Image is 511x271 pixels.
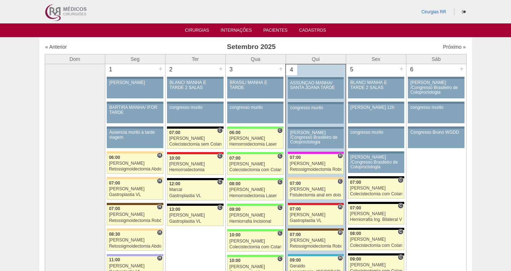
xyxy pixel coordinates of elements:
[109,167,161,172] div: Retossigmoidectomia Abdominal VL
[263,28,287,35] a: Pacientes
[109,212,161,217] div: [PERSON_NAME]
[350,217,402,222] div: Herniorrafia Ing. Bilateral VL
[408,126,464,129] div: Key: Aviso
[338,153,343,159] span: Hospital
[277,153,283,159] span: Consultório
[299,28,326,35] a: Cadastros
[288,205,344,225] a: H 07:00 [PERSON_NAME] Gastroplastia VL
[227,255,283,257] div: Key: Brasil
[227,126,283,129] div: Key: Brasil
[410,130,462,135] div: Congresso Bruno WGDD
[109,130,161,139] div: Ausencia murilo a tarde viagem
[290,81,342,90] div: ASSUNÇÃO MANHÃ/ SANTA JOANA TARDE
[288,152,344,154] div: Key: Pro Matre
[421,9,446,14] a: Cirurgias RR
[146,42,356,52] h3: Setembro 2025
[286,54,346,64] th: Qui
[227,229,283,231] div: Key: Brasil
[443,44,466,50] a: Próximo »
[169,187,221,192] div: Marcal
[290,130,342,145] div: [PERSON_NAME] /Congresso Brasileiro de Coloproctologia
[107,179,163,199] a: H 07:00 [PERSON_NAME] Gastroplastia VL
[462,10,466,14] i: Sair
[348,129,404,148] a: congresso murilo
[406,64,418,75] div: 6
[107,177,163,179] div: Key: Bartira
[350,180,361,185] span: 07:00
[167,180,223,200] a: C 12:00 Marcal Gastroplastia VL
[167,152,223,154] div: Key: Assunção
[230,105,281,110] div: congresso murilo
[227,129,283,149] a: C 06:00 [PERSON_NAME] Hemorroidectomia Laser
[348,154,404,173] a: [PERSON_NAME] /Congresso Brasileiro de Coloproctologia
[169,80,221,90] div: BLANC/ MANHÃ E TARDE 2 SALAS
[229,156,241,161] span: 07:00
[350,237,402,242] div: [PERSON_NAME]
[109,206,120,211] span: 07:00
[229,245,281,249] div: Colecistectomia com Colangiografia VL
[230,80,281,90] div: BRASIL/ MANHÃ E TARDE
[290,218,342,223] div: Gastroplastia VL
[107,254,163,256] div: Key: Christóvão da Gama
[109,238,161,243] div: [PERSON_NAME]
[277,179,283,185] span: Consultório
[166,64,177,75] div: 2
[350,192,402,196] div: Colecistectomia com Colangiografia VL
[227,154,283,174] a: C 07:00 [PERSON_NAME] Colecistectomia com Colangiografia VL
[227,180,283,200] a: C 08:00 [PERSON_NAME] Hemorroidectomia Laser
[109,244,161,249] div: Retossigmoidectomia Abdominal VL
[348,230,404,250] a: C 08:00 [PERSON_NAME] Colecistectomia com Colangiografia VL
[290,161,342,166] div: [PERSON_NAME]
[167,178,223,180] div: Key: Blanc
[227,77,283,79] div: Key: Aviso
[348,104,404,123] a: [PERSON_NAME] 12h
[398,203,403,209] span: Consultório
[105,54,165,64] th: Seg
[107,154,163,174] a: H 06:00 [PERSON_NAME] Retossigmoidectomia Abdominal VL
[169,142,221,147] div: Colecistectomia sem Colangiografia VL
[348,202,404,204] div: Key: Blanc
[290,238,342,243] div: [PERSON_NAME]
[398,229,403,235] span: Consultório
[107,102,163,104] div: Key: Aviso
[229,162,281,166] div: [PERSON_NAME]
[229,142,281,147] div: Hemorroidectomia Laser
[338,204,343,210] span: Hospital
[350,243,402,248] div: Colecistectomia com Colangiografia VL
[229,181,241,186] span: 08:00
[167,104,223,123] a: congresso murilo
[45,54,105,64] th: Dom
[288,77,344,79] div: Key: Aviso
[227,104,283,123] a: congresso murilo
[459,64,465,74] div: +
[169,156,180,161] span: 10:00
[290,213,342,217] div: [PERSON_NAME]
[288,127,344,129] div: Key: Aviso
[277,205,283,210] span: Consultório
[348,176,404,178] div: Key: Blanc
[218,64,224,74] div: +
[227,206,283,226] a: C 09:00 [PERSON_NAME] Herniorrafia Incisional
[109,161,161,166] div: [PERSON_NAME]
[288,254,344,256] div: Key: Neomater
[277,256,283,262] span: Consultório
[350,257,361,262] span: 09:00
[348,151,404,154] div: Key: Aviso
[229,168,281,172] div: Colecistectomia com Colangiografia VL
[408,102,464,104] div: Key: Aviso
[227,152,283,154] div: Key: Brasil
[348,126,404,129] div: Key: Aviso
[169,130,180,135] span: 07:00
[107,129,163,148] a: Ausencia murilo a tarde viagem
[277,128,283,133] span: Consultório
[277,230,283,236] span: Consultório
[109,187,161,191] div: [PERSON_NAME]
[109,218,161,223] div: Retossigmoidectomia Robótica
[157,230,162,235] span: Hospital
[350,263,402,267] div: [PERSON_NAME]
[288,203,344,205] div: Key: Assunção
[157,255,162,261] span: Hospital
[350,205,361,210] span: 07:00
[229,232,241,237] span: 10:00
[290,187,342,192] div: [PERSON_NAME]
